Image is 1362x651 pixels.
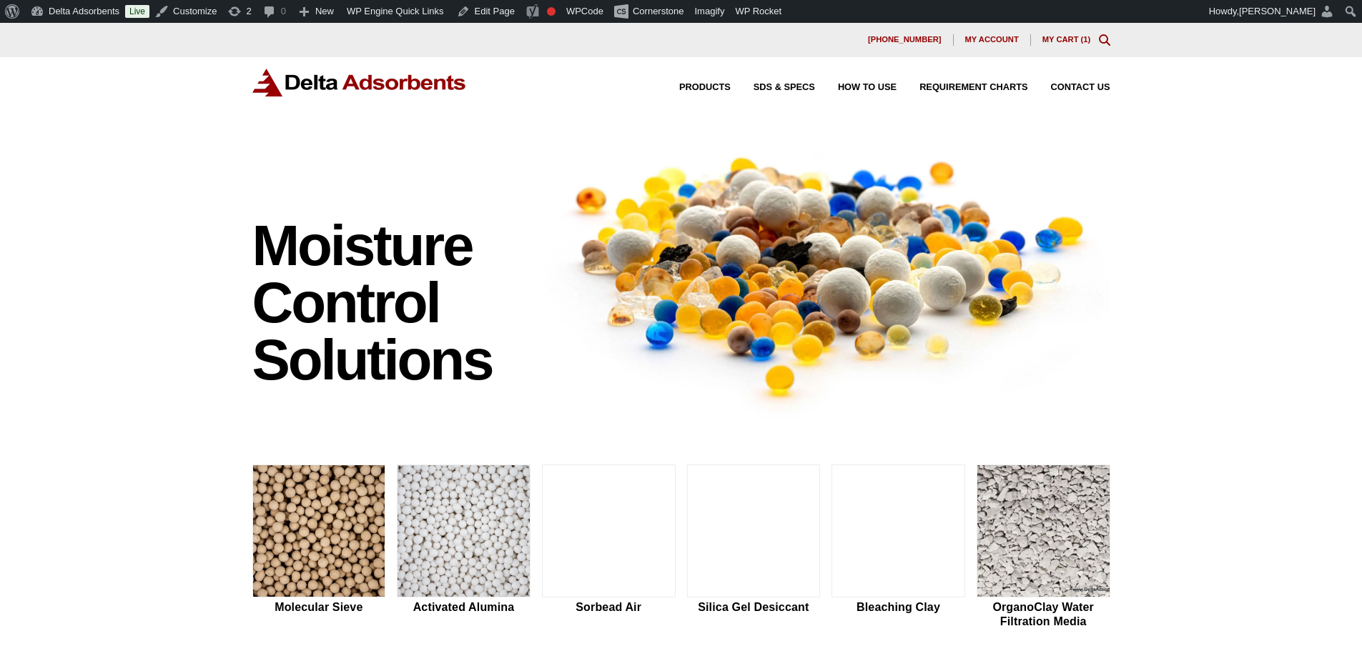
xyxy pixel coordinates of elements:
span: Requirement Charts [919,83,1027,92]
a: Requirement Charts [897,83,1027,92]
a: My account [954,34,1031,46]
span: Contact Us [1051,83,1110,92]
h2: Sorbead Air [542,600,676,614]
a: How to Use [815,83,897,92]
a: Activated Alumina [397,464,531,630]
a: OrganoClay Water Filtration Media [977,464,1110,630]
a: Products [656,83,731,92]
a: [PHONE_NUMBER] [857,34,954,46]
span: 1 [1083,35,1087,44]
a: Molecular Sieve [252,464,386,630]
h2: Molecular Sieve [252,600,386,614]
img: Delta Adsorbents [252,69,467,96]
span: Products [679,83,731,92]
div: Focus keyphrase not set [547,7,556,16]
span: How to Use [838,83,897,92]
a: Bleaching Clay [831,464,965,630]
h2: Activated Alumina [397,600,531,614]
a: Contact Us [1028,83,1110,92]
h1: Moisture Control Solutions [252,217,528,389]
a: Live [125,5,149,18]
a: My Cart (1) [1042,35,1091,44]
a: SDS & SPECS [731,83,815,92]
img: Image [542,131,1110,419]
span: SDS & SPECS [754,83,815,92]
span: [PHONE_NUMBER] [868,36,942,44]
h2: OrganoClay Water Filtration Media [977,600,1110,627]
h2: Bleaching Clay [831,600,965,614]
a: Silica Gel Desiccant [687,464,821,630]
a: Sorbead Air [542,464,676,630]
span: My account [965,36,1019,44]
div: Toggle Modal Content [1099,34,1110,46]
span: [PERSON_NAME] [1239,6,1316,16]
h2: Silica Gel Desiccant [687,600,821,614]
